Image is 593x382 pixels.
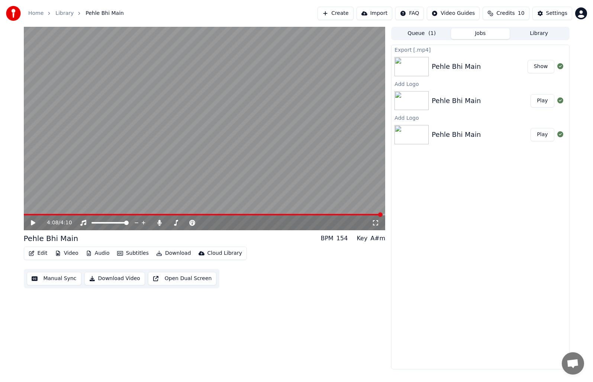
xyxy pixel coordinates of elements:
[496,10,515,17] span: Credits
[432,129,481,140] div: Pehle Bhi Main
[114,248,152,259] button: Subtitles
[531,128,554,141] button: Play
[28,10,124,17] nav: breadcrumb
[391,45,569,54] div: Export [.mp4]
[532,7,572,20] button: Settings
[451,28,510,39] button: Jobs
[83,248,113,259] button: Audio
[26,248,51,259] button: Edit
[546,10,567,17] div: Settings
[84,272,145,285] button: Download Video
[562,352,584,375] div: Open chat
[391,79,569,88] div: Add Logo
[86,10,124,17] span: Pehle Bhi Main
[28,10,43,17] a: Home
[428,30,436,37] span: ( 1 )
[153,248,194,259] button: Download
[357,7,392,20] button: Import
[47,219,65,227] div: /
[318,7,354,20] button: Create
[510,28,568,39] button: Library
[27,272,81,285] button: Manual Sync
[395,7,424,20] button: FAQ
[55,10,74,17] a: Library
[531,94,554,107] button: Play
[52,248,81,259] button: Video
[357,234,367,243] div: Key
[148,272,217,285] button: Open Dual Screen
[528,60,554,73] button: Show
[207,250,242,257] div: Cloud Library
[370,234,385,243] div: A#m
[47,219,58,227] span: 4:08
[336,234,348,243] div: 154
[483,7,529,20] button: Credits10
[6,6,21,21] img: youka
[427,7,480,20] button: Video Guides
[24,233,78,244] div: Pehle Bhi Main
[432,96,481,106] div: Pehle Bhi Main
[518,10,525,17] span: 10
[60,219,72,227] span: 4:10
[391,113,569,122] div: Add Logo
[320,234,333,243] div: BPM
[432,61,481,72] div: Pehle Bhi Main
[392,28,451,39] button: Queue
